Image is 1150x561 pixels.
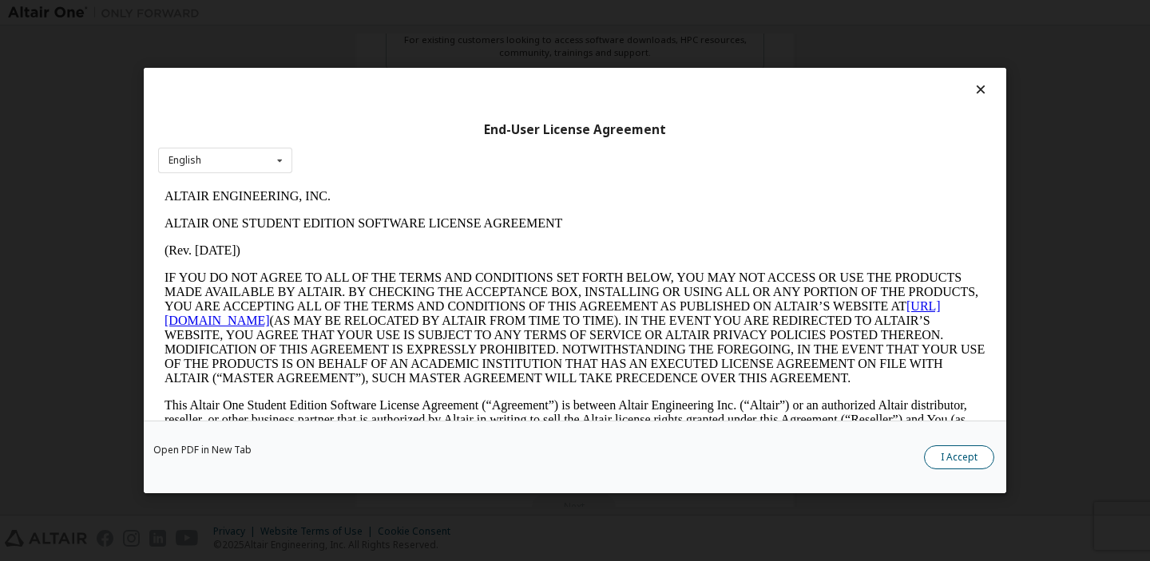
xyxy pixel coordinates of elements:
p: ALTAIR ONE STUDENT EDITION SOFTWARE LICENSE AGREEMENT [6,34,827,48]
a: Open PDF in New Tab [153,445,252,455]
div: End-User License Agreement [158,122,992,138]
p: IF YOU DO NOT AGREE TO ALL OF THE TERMS AND CONDITIONS SET FORTH BELOW, YOU MAY NOT ACCESS OR USE... [6,88,827,203]
div: English [169,156,201,165]
p: (Rev. [DATE]) [6,61,827,75]
p: ALTAIR ENGINEERING, INC. [6,6,827,21]
p: This Altair One Student Edition Software License Agreement (“Agreement”) is between Altair Engine... [6,215,827,273]
a: [URL][DOMAIN_NAME] [6,117,783,144]
button: I Accept [924,445,994,469]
